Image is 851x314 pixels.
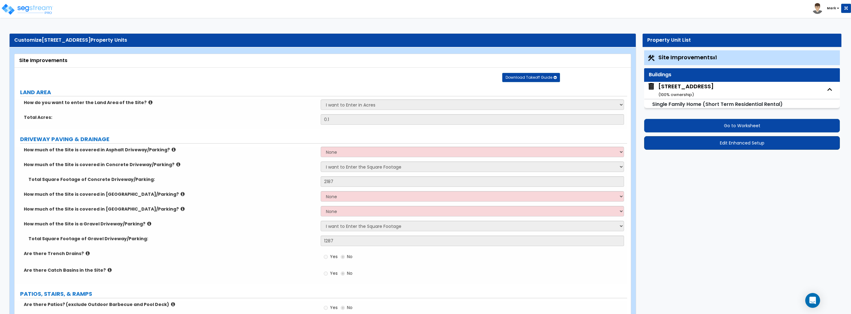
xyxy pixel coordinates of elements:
[19,57,626,64] div: Site Improvements
[28,176,316,182] label: Total Square Footage of Concrete Driveway/Parking:
[24,99,316,106] label: How do you want to enter the Land Area of the Site?
[827,6,836,10] b: Mark
[644,136,840,150] button: Edit Enhanced Setup
[147,221,151,226] i: click for more info!
[24,301,316,308] label: Are there Patios? (exclude Outdoor Barbecue and Pool Deck)
[713,54,717,61] small: x1
[506,75,552,80] span: Download Takeoff Guide
[24,221,316,227] label: How much of the Site is a Gravel Driveway/Parking?
[347,304,353,311] span: No
[24,267,316,273] label: Are there Catch Basins in the Site?
[658,53,717,61] span: Site Improvements
[42,36,91,44] span: [STREET_ADDRESS]
[647,37,837,44] div: Property Unit List
[1,3,53,15] img: logo_pro_r.png
[324,304,328,311] input: Yes
[181,207,185,211] i: click for more info!
[347,253,353,260] span: No
[330,253,338,260] span: Yes
[647,82,655,90] img: building.svg
[24,147,316,153] label: How much of the Site is covered in Asphalt Driveway/Parking?
[28,236,316,242] label: Total Square Footage of Gravel Driveway/Parking:
[108,268,112,272] i: click for more info!
[324,253,328,260] input: Yes
[171,302,175,307] i: click for more info!
[647,82,714,98] span: 241 Atlantic Avenue
[20,135,627,143] label: DRIVEWAY PAVING & DRAINAGE
[181,192,185,196] i: click for more info!
[24,161,316,168] label: How much of the Site is covered in Concrete Driveway/Parking?
[24,191,316,197] label: How much of the Site is covered in [GEOGRAPHIC_DATA]/Parking?
[647,54,655,62] img: Construction.png
[20,88,627,96] label: LAND AREA
[502,73,560,82] button: Download Takeoff Guide
[652,101,783,108] small: Single Family Home (Short Term Residential Rental)
[24,250,316,257] label: Are there Trench Drains?
[14,37,631,44] div: Customize Property Units
[658,92,694,98] small: ( 100 % ownership)
[805,293,820,308] div: Open Intercom Messenger
[86,251,90,256] i: click for more info!
[330,270,338,276] span: Yes
[812,3,823,14] img: avatar.png
[24,206,316,212] label: How much of the Site is covered in [GEOGRAPHIC_DATA]/Parking?
[341,253,345,260] input: No
[341,270,345,277] input: No
[20,290,627,298] label: PATIOS, STAIRS, & RAMPS
[148,100,152,105] i: click for more info!
[172,147,176,152] i: click for more info!
[644,119,840,132] button: Go to Worksheet
[658,82,714,98] div: [STREET_ADDRESS]
[347,270,353,276] span: No
[341,304,345,311] input: No
[176,162,180,167] i: click for more info!
[649,71,835,78] div: Buildings
[324,270,328,277] input: Yes
[330,304,338,311] span: Yes
[24,114,316,120] label: Total Acres:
